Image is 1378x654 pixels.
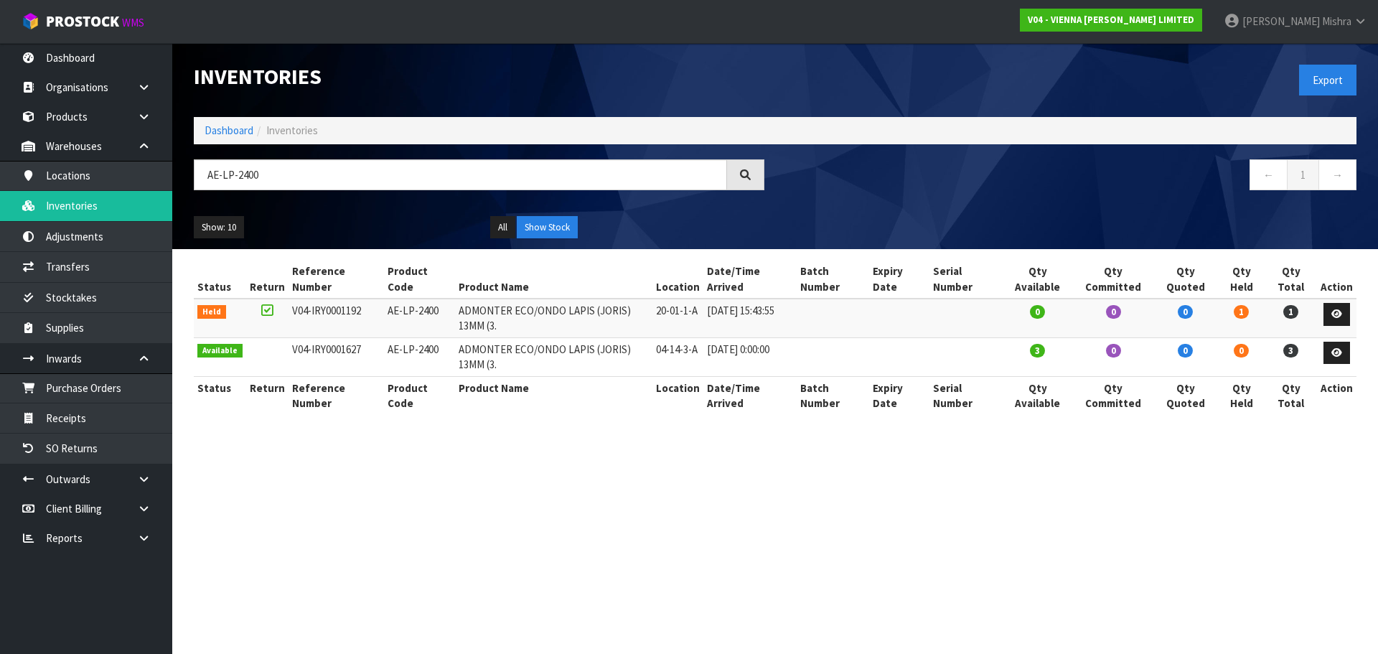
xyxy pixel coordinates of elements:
td: V04-IRY0001192 [289,299,385,337]
span: 1 [1234,305,1249,319]
small: WMS [122,16,144,29]
span: 0 [1178,344,1193,358]
strong: V04 - VIENNA [PERSON_NAME] LIMITED [1028,14,1194,26]
span: 0 [1234,344,1249,358]
th: Qty Held [1217,260,1265,299]
th: Location [652,260,703,299]
span: ProStock [46,12,119,31]
span: Held [197,305,226,319]
a: V04 - VIENNA [PERSON_NAME] LIMITED [1020,9,1202,32]
th: Product Name [455,376,652,414]
nav: Page navigation [786,159,1356,195]
th: Qty Available [1003,260,1073,299]
span: 0 [1106,305,1121,319]
th: Qty Available [1003,376,1073,414]
a: ← [1250,159,1288,190]
span: 3 [1030,344,1045,358]
th: Expiry Date [869,260,929,299]
span: 3 [1283,344,1298,358]
a: 1 [1287,159,1319,190]
th: Return [246,260,289,299]
th: Date/Time Arrived [703,260,797,299]
th: Qty Committed [1073,376,1154,414]
th: Serial Number [929,260,1003,299]
td: V04-IRY0001627 [289,337,385,376]
span: 0 [1178,305,1193,319]
th: Status [194,260,246,299]
a: → [1318,159,1356,190]
th: Qty Total [1265,260,1317,299]
th: Product Name [455,260,652,299]
th: Reference Number [289,376,385,414]
th: Reference Number [289,260,385,299]
th: Expiry Date [869,376,929,414]
td: 04-14-3-A [652,337,703,376]
span: Mishra [1322,14,1351,28]
th: Date/Time Arrived [703,376,797,414]
th: Serial Number [929,376,1003,414]
th: Qty Quoted [1154,376,1218,414]
td: AE-LP-2400 [384,337,455,376]
th: Status [194,376,246,414]
span: [PERSON_NAME] [1242,14,1320,28]
button: Export [1299,65,1356,95]
th: Action [1317,260,1356,299]
th: Qty Total [1265,376,1317,414]
th: Qty Committed [1073,260,1154,299]
button: Show: 10 [194,216,244,239]
span: 1 [1283,305,1298,319]
span: 0 [1030,305,1045,319]
span: 0 [1106,344,1121,358]
th: Product Code [384,376,455,414]
td: [DATE] 0:00:00 [703,337,797,376]
img: cube-alt.png [22,12,39,30]
th: Qty Quoted [1154,260,1218,299]
h1: Inventories [194,65,764,88]
input: Search inventories [194,159,727,190]
th: Batch Number [797,260,870,299]
th: Qty Held [1217,376,1265,414]
a: Dashboard [205,123,253,137]
th: Location [652,376,703,414]
td: [DATE] 15:43:55 [703,299,797,337]
td: ADMONTER ECO/ONDO LAPIS (JORIS) 13MM (3. [455,299,652,337]
td: 20-01-1-A [652,299,703,337]
span: Inventories [266,123,318,137]
td: AE-LP-2400 [384,299,455,337]
td: ADMONTER ECO/ONDO LAPIS (JORIS) 13MM (3. [455,337,652,376]
th: Batch Number [797,376,870,414]
span: Available [197,344,243,358]
th: Return [246,376,289,414]
button: Show Stock [517,216,578,239]
th: Action [1317,376,1356,414]
button: All [490,216,515,239]
th: Product Code [384,260,455,299]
